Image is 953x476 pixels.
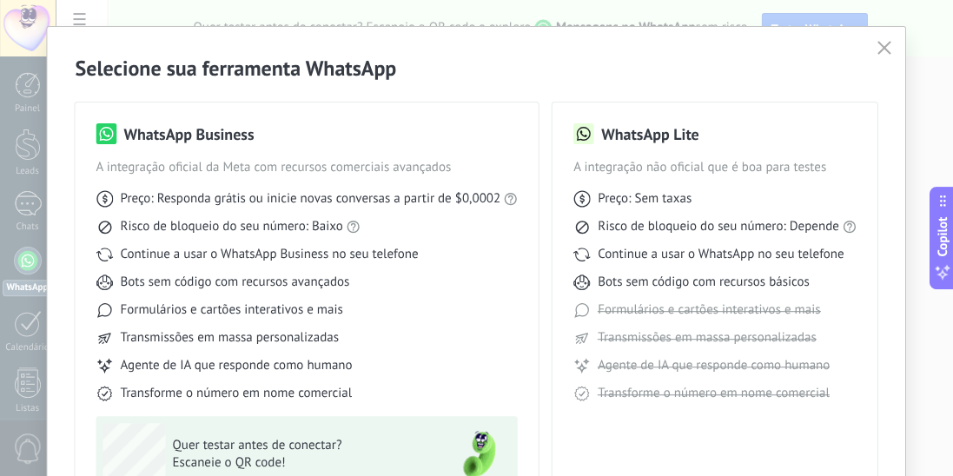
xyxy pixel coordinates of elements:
span: Continue a usar o WhatsApp Business no seu telefone [121,246,419,263]
span: Transforme o número em nome comercial [121,385,352,402]
span: Continue a usar o WhatsApp no seu telefone [598,246,844,263]
span: Formulários e cartões interativos e mais [598,301,820,319]
span: Bots sem código com recursos básicos [598,274,809,291]
span: Copilot [934,217,951,257]
span: Agente de IA que responde como humano [121,357,353,374]
span: Formulários e cartões interativos e mais [121,301,343,319]
span: Bots sem código com recursos avançados [121,274,350,291]
span: Escaneie o QR code! [173,454,427,472]
span: Transmissões em massa personalizadas [598,329,816,347]
span: Transmissões em massa personalizadas [121,329,339,347]
span: Preço: Responda grátis ou inicie novas conversas a partir de $0,0002 [121,190,500,208]
span: Agente de IA que responde como humano [598,357,830,374]
span: Risco de bloqueio do seu número: Baixo [121,218,343,235]
span: A integração não oficial que é boa para testes [573,159,857,176]
span: Preço: Sem taxas [598,190,692,208]
h2: Selecione sua ferramenta WhatsApp [76,55,877,82]
h3: WhatsApp Business [124,123,255,145]
span: Quer testar antes de conectar? [173,437,427,454]
span: Risco de bloqueio do seu número: Depende [598,218,839,235]
span: Transforme o número em nome comercial [598,385,829,402]
h3: WhatsApp Lite [601,123,698,145]
span: A integração oficial da Meta com recursos comerciais avançados [96,159,518,176]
